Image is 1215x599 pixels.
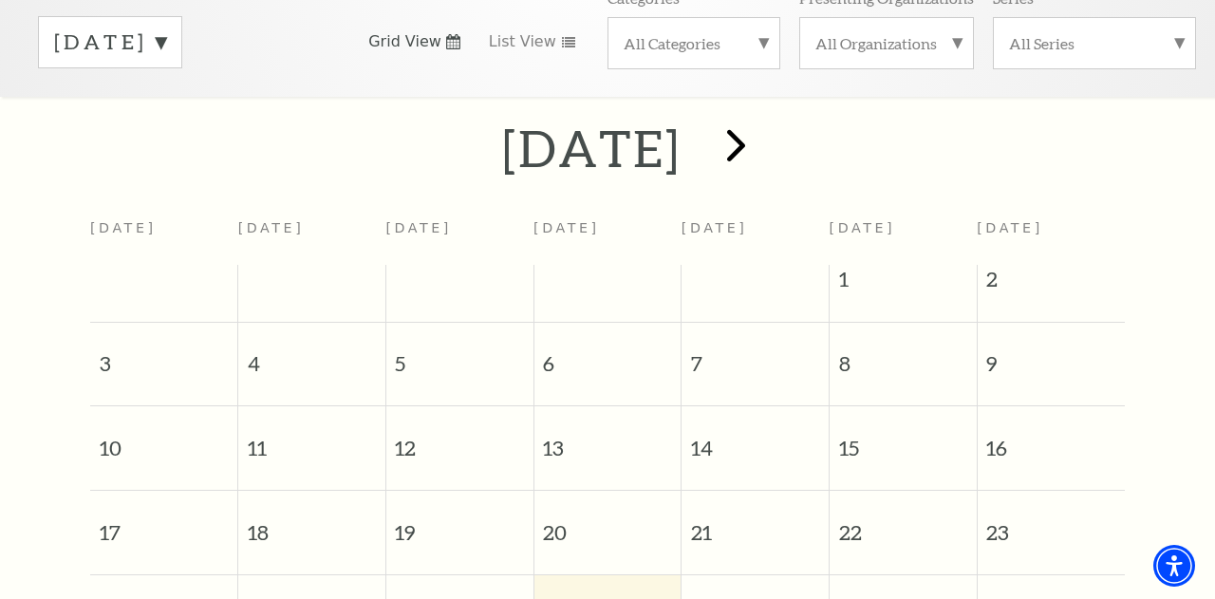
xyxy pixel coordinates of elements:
label: [DATE] [54,28,166,57]
span: 17 [90,491,237,556]
span: 20 [534,491,682,556]
span: 3 [90,323,237,388]
th: [DATE] [238,209,386,265]
label: All Series [1009,33,1180,53]
span: 15 [830,406,977,472]
span: 16 [978,406,1125,472]
span: 4 [238,323,385,388]
th: [DATE] [682,209,830,265]
span: 19 [386,491,533,556]
span: [DATE] [977,220,1043,235]
span: [DATE] [830,220,896,235]
span: 11 [238,406,385,472]
span: 13 [534,406,682,472]
span: 22 [830,491,977,556]
span: 14 [682,406,829,472]
h2: [DATE] [502,118,682,178]
span: 1 [830,265,977,303]
label: All Categories [624,33,764,53]
span: 8 [830,323,977,388]
span: List View [489,31,556,52]
span: 7 [682,323,829,388]
th: [DATE] [385,209,533,265]
th: [DATE] [90,209,238,265]
span: 21 [682,491,829,556]
span: Grid View [368,31,441,52]
span: 10 [90,406,237,472]
div: Accessibility Menu [1153,545,1195,587]
span: 5 [386,323,533,388]
span: 18 [238,491,385,556]
span: 6 [534,323,682,388]
span: 9 [978,323,1125,388]
span: 12 [386,406,533,472]
button: next [700,115,769,182]
th: [DATE] [533,209,682,265]
span: 2 [978,265,1125,303]
label: All Organizations [815,33,958,53]
span: 23 [978,491,1125,556]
